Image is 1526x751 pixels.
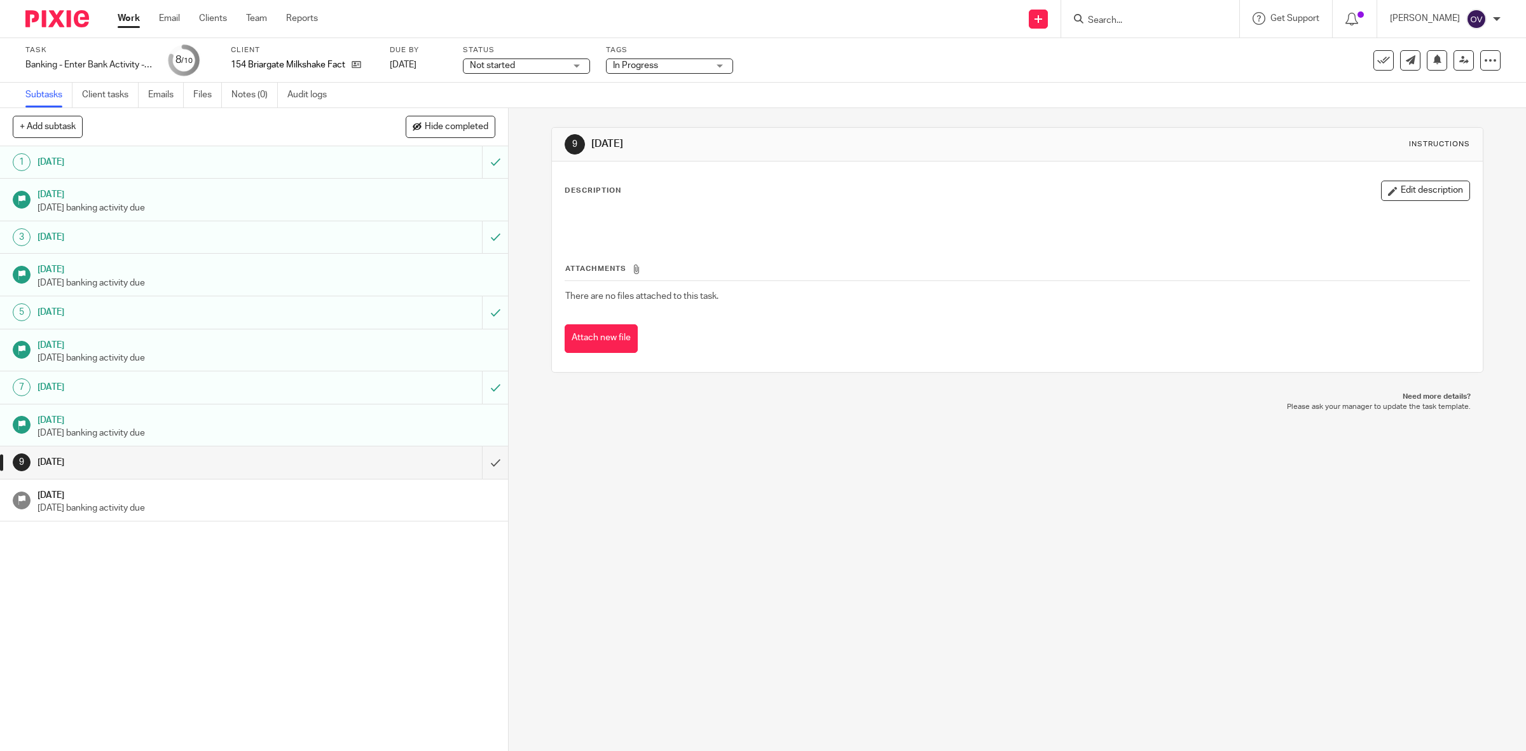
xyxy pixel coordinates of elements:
a: Files [193,83,222,107]
h1: [DATE] [38,453,326,472]
button: Hide completed [406,116,495,137]
div: 3 [13,228,31,246]
button: Attach new file [565,324,638,353]
input: Search [1087,15,1201,27]
div: Banking - Enter Bank Activity - week 39 [25,59,153,71]
span: Not started [470,61,515,70]
span: [DATE] [390,60,416,69]
a: Team [246,12,267,25]
label: Client [231,45,374,55]
a: Audit logs [287,83,336,107]
span: In Progress [613,61,658,70]
h1: [DATE] [38,228,326,247]
h1: [DATE] [38,185,495,201]
a: Subtasks [25,83,72,107]
p: Description [565,186,621,196]
p: [DATE] banking activity due [38,427,495,439]
label: Tags [606,45,733,55]
a: Notes (0) [231,83,278,107]
button: Edit description [1381,181,1470,201]
p: [PERSON_NAME] [1390,12,1460,25]
a: Reports [286,12,318,25]
p: Need more details? [564,392,1471,402]
a: Work [118,12,140,25]
a: Emails [148,83,184,107]
p: [DATE] banking activity due [38,277,495,289]
h1: [DATE] [591,137,1044,151]
label: Status [463,45,590,55]
span: There are no files attached to this task. [565,292,718,301]
div: 9 [565,134,585,155]
p: [DATE] banking activity due [38,502,495,514]
div: 9 [13,453,31,471]
img: Pixie [25,10,89,27]
div: 8 [175,53,193,67]
a: Client tasks [82,83,139,107]
div: Instructions [1409,139,1470,149]
h1: [DATE] [38,336,495,352]
h1: [DATE] [38,411,495,427]
p: [DATE] banking activity due [38,352,495,364]
span: Attachments [565,265,626,272]
h1: [DATE] [38,486,495,502]
h1: [DATE] [38,260,495,276]
div: 1 [13,153,31,171]
p: Please ask your manager to update the task template. [564,402,1471,412]
div: 7 [13,378,31,396]
span: Hide completed [425,122,488,132]
small: /10 [181,57,193,64]
button: + Add subtask [13,116,83,137]
h1: [DATE] [38,303,326,322]
a: Clients [199,12,227,25]
p: 154 Briargate Milkshake Factory [231,59,345,71]
a: Email [159,12,180,25]
label: Task [25,45,153,55]
label: Due by [390,45,447,55]
span: Get Support [1270,14,1319,23]
p: [DATE] banking activity due [38,202,495,214]
h1: [DATE] [38,378,326,397]
h1: [DATE] [38,153,326,172]
img: svg%3E [1466,9,1487,29]
div: 5 [13,303,31,321]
